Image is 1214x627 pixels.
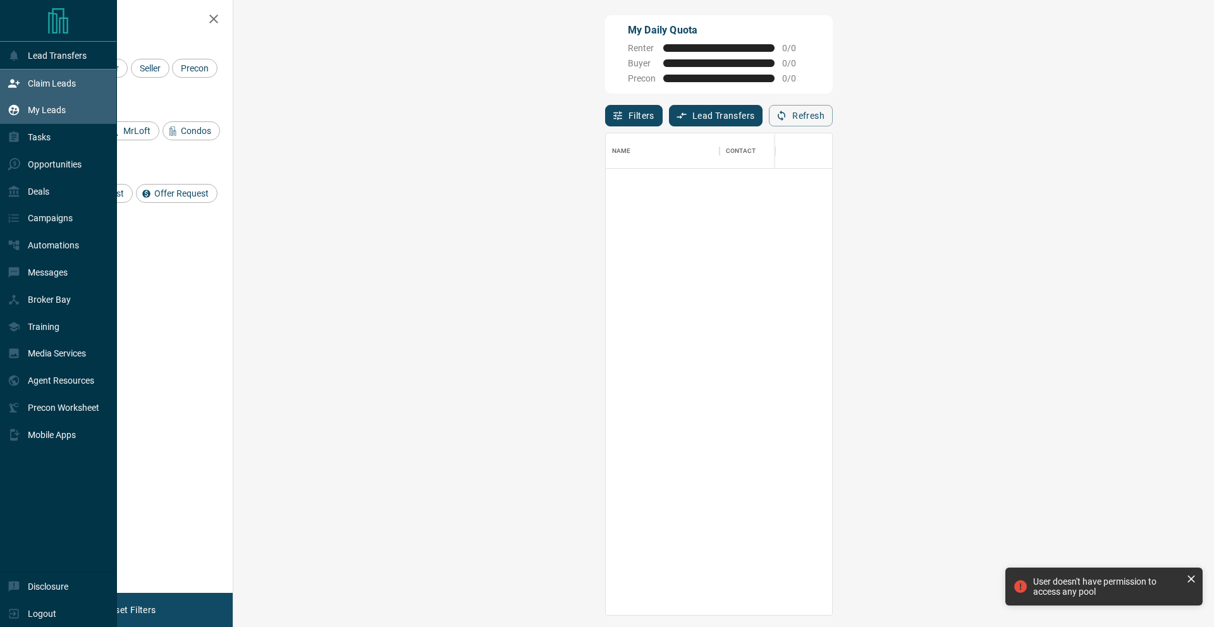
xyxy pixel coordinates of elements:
[782,43,810,53] span: 0 / 0
[769,105,833,126] button: Refresh
[782,73,810,83] span: 0 / 0
[96,599,164,621] button: Reset Filters
[720,133,821,169] div: Contact
[176,126,216,136] span: Condos
[628,73,656,83] span: Precon
[135,63,165,73] span: Seller
[612,133,631,169] div: Name
[172,59,218,78] div: Precon
[176,63,213,73] span: Precon
[105,121,159,140] div: MrLoft
[628,58,656,68] span: Buyer
[782,58,810,68] span: 0 / 0
[628,23,810,38] p: My Daily Quota
[1033,576,1181,597] div: User doesn't have permission to access any pool
[150,188,213,198] span: Offer Request
[119,126,155,136] span: MrLoft
[606,133,720,169] div: Name
[136,184,218,203] div: Offer Request
[669,105,763,126] button: Lead Transfers
[726,133,756,169] div: Contact
[131,59,169,78] div: Seller
[605,105,663,126] button: Filters
[628,43,656,53] span: Renter
[40,13,220,28] h2: Filters
[162,121,220,140] div: Condos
